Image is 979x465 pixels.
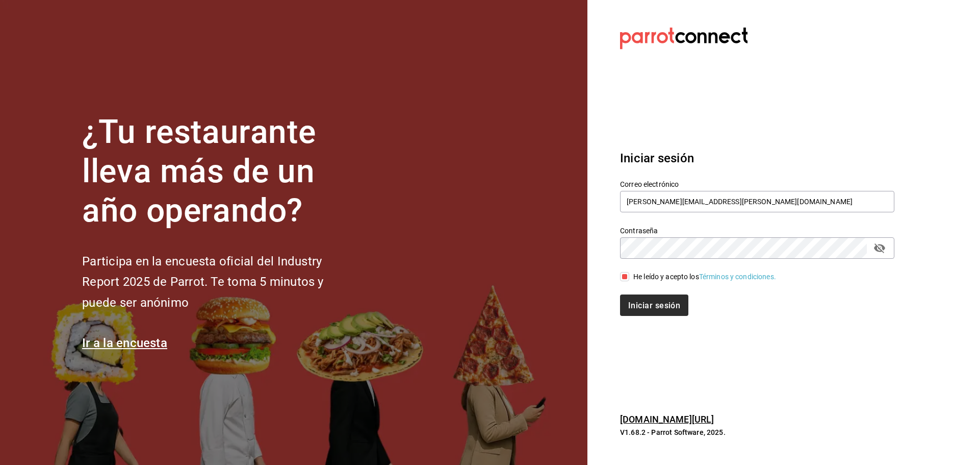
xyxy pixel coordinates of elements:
font: He leído y acepto los [633,273,699,281]
font: Iniciar sesión [620,151,694,165]
font: Contraseña [620,227,658,235]
a: [DOMAIN_NAME][URL] [620,414,714,425]
button: Iniciar sesión [620,295,688,316]
font: ¿Tu restaurante lleva más de un año operando? [82,113,316,230]
button: campo de contraseña [871,239,888,257]
a: Términos y condiciones. [699,273,776,281]
font: Iniciar sesión [628,300,680,310]
font: V1.68.2 - Parrot Software, 2025. [620,428,726,436]
a: Ir a la encuesta [82,336,167,350]
input: Ingresa tu correo electrónico [620,191,894,212]
font: Correo electrónico [620,180,679,188]
font: Participa en la encuesta oficial del Industry Report 2025 de Parrot. Te toma 5 minutos y puede se... [82,254,323,310]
